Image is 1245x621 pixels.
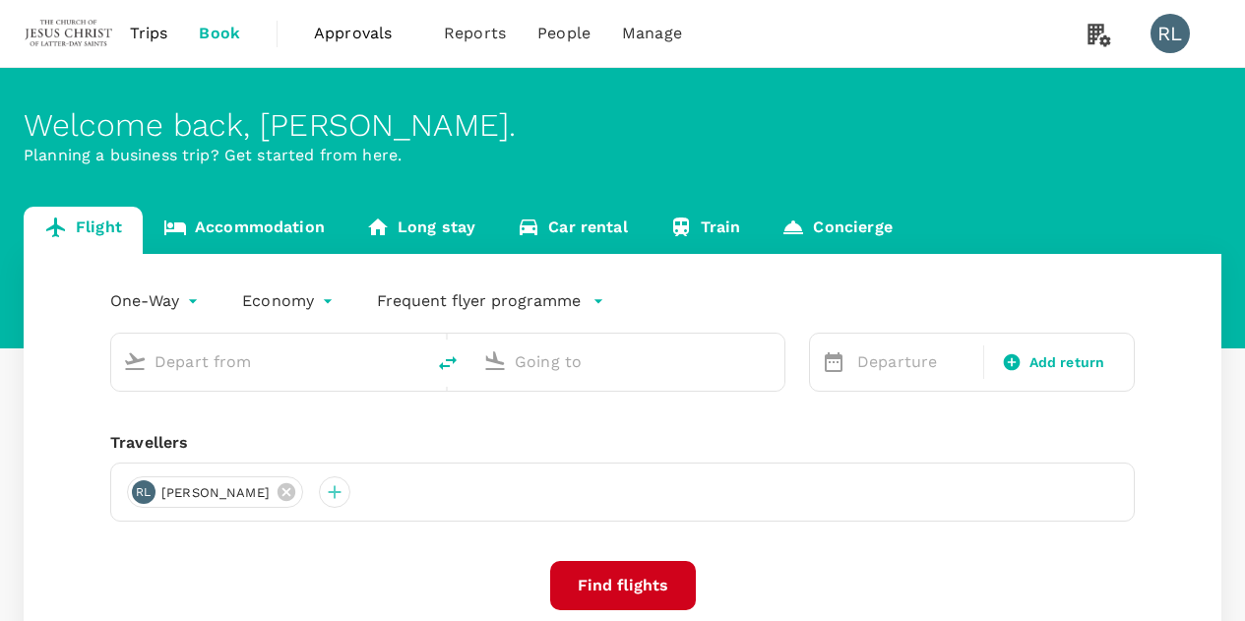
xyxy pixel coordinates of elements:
[24,144,1221,167] p: Planning a business trip? Get started from here.
[143,207,345,254] a: Accommodation
[132,480,156,504] div: RL
[127,476,303,508] div: RL[PERSON_NAME]
[410,359,414,363] button: Open
[155,346,383,377] input: Depart from
[857,350,971,374] p: Departure
[242,285,338,317] div: Economy
[24,107,1221,144] div: Welcome back , [PERSON_NAME] .
[377,289,581,313] p: Frequent flyer programme
[1151,14,1190,53] div: RL
[110,431,1135,455] div: Travellers
[424,340,471,387] button: delete
[771,359,775,363] button: Open
[150,483,281,503] span: [PERSON_NAME]
[24,12,114,55] img: The Malaysian Church of Jesus Christ of Latter-day Saints
[622,22,682,45] span: Manage
[537,22,591,45] span: People
[496,207,649,254] a: Car rental
[761,207,912,254] a: Concierge
[649,207,762,254] a: Train
[24,207,143,254] a: Flight
[515,346,743,377] input: Going to
[1029,352,1105,373] span: Add return
[199,22,240,45] span: Book
[130,22,168,45] span: Trips
[377,289,604,313] button: Frequent flyer programme
[550,561,696,610] button: Find flights
[444,22,506,45] span: Reports
[110,285,203,317] div: One-Way
[314,22,412,45] span: Approvals
[345,207,496,254] a: Long stay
